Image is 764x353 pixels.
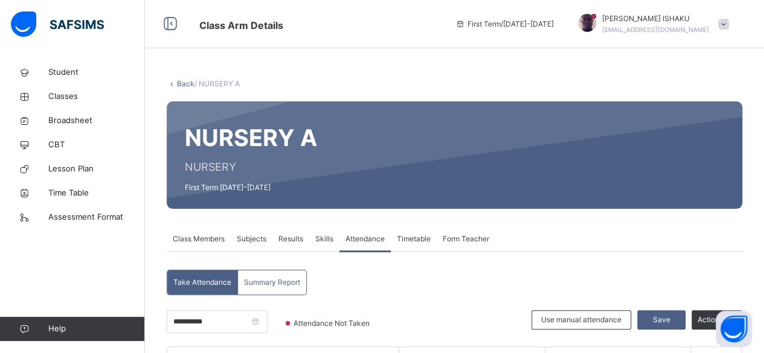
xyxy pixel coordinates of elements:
[292,318,373,329] span: Attendance Not Taken
[237,234,266,244] span: Subjects
[455,19,554,30] span: session/term information
[541,314,621,325] span: Use manual attendance
[173,234,225,244] span: Class Members
[345,234,385,244] span: Attendance
[48,91,145,103] span: Classes
[646,314,676,325] span: Save
[48,163,145,175] span: Lesson Plan
[48,115,145,127] span: Broadsheet
[602,26,709,33] span: [EMAIL_ADDRESS][DOMAIN_NAME]
[443,234,489,244] span: Form Teacher
[48,323,144,335] span: Help
[698,314,723,325] span: Actions
[48,211,145,223] span: Assessment Format
[194,79,240,88] span: / NURSERY A
[315,234,333,244] span: Skills
[602,13,709,24] span: [PERSON_NAME] ISHAKU
[716,311,752,347] button: Open asap
[177,79,194,88] a: Back
[278,234,303,244] span: Results
[566,13,735,35] div: TIMOTHYISHAKU
[48,139,145,151] span: CBT
[48,187,145,199] span: Time Table
[11,11,104,37] img: safsims
[173,277,231,288] span: Take Attendance
[185,182,317,193] span: First Term [DATE]-[DATE]
[244,277,300,288] span: Summary Report
[199,19,283,31] span: Class Arm Details
[48,66,145,78] span: Student
[397,234,431,244] span: Timetable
